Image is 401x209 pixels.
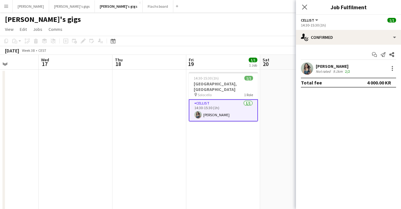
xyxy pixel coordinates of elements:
[40,60,49,68] span: 17
[244,76,253,80] span: 1/1
[5,15,81,24] h1: [PERSON_NAME]'s gigs
[17,25,29,33] a: Edit
[2,25,16,33] a: View
[316,64,351,69] div: [PERSON_NAME]
[189,81,258,92] h3: [GEOGRAPHIC_DATA], [GEOGRAPHIC_DATA]
[249,58,257,62] span: 1/1
[301,80,322,86] div: Total fee
[301,23,396,27] div: 14:30-15:30 (1h)
[5,27,14,32] span: View
[189,57,194,63] span: Fri
[244,92,253,97] span: 1 Role
[332,69,344,74] div: 9.1km
[345,69,350,74] app-skills-label: 2/2
[316,69,332,74] div: Not rated
[49,27,62,32] span: Comms
[13,0,49,12] button: [PERSON_NAME]
[49,0,95,12] button: [PERSON_NAME]'s gigs
[33,27,42,32] span: Jobs
[367,80,391,86] div: 4 000.00 KR
[46,25,65,33] a: Comms
[387,18,396,23] span: 1/1
[20,27,27,32] span: Edit
[143,0,173,12] button: Flachs board
[31,25,45,33] a: Jobs
[95,0,143,12] button: [PERSON_NAME]'s gigs
[189,72,258,121] app-job-card: 14:30-15:30 (1h)1/1[GEOGRAPHIC_DATA], [GEOGRAPHIC_DATA] Solocello1 RoleCellist1/114:30-15:30 (1h)...
[20,48,36,53] span: Week 38
[263,57,269,63] span: Sat
[194,76,219,80] span: 14:30-15:30 (1h)
[41,57,49,63] span: Wed
[301,18,314,23] span: Cellist
[115,57,123,63] span: Thu
[188,60,194,68] span: 19
[114,60,123,68] span: 18
[189,99,258,121] app-card-role: Cellist1/114:30-15:30 (1h)[PERSON_NAME]
[38,48,46,53] div: CEST
[198,92,212,97] span: Solocello
[249,63,257,68] div: 1 Job
[296,30,401,45] div: Confirmed
[5,47,19,54] div: [DATE]
[262,60,269,68] span: 20
[296,3,401,11] h3: Job Fulfilment
[301,18,319,23] button: Cellist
